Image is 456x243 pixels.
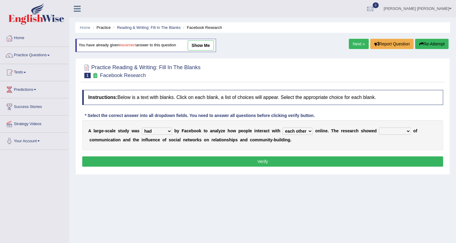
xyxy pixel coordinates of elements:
[285,137,288,142] b: n
[321,128,323,133] b: i
[331,128,334,133] b: T
[153,137,155,142] b: n
[133,137,134,142] b: t
[105,128,108,133] b: s
[268,128,270,133] b: t
[107,128,110,133] b: c
[272,128,275,133] b: w
[122,128,124,133] b: u
[134,137,137,142] b: h
[143,137,145,142] b: n
[241,128,243,133] b: e
[82,156,443,167] button: Verify
[171,137,174,142] b: o
[232,137,233,142] b: i
[248,128,250,133] b: l
[290,137,291,142] b: .
[135,128,137,133] b: a
[99,128,102,133] b: g
[325,128,328,133] b: e
[284,137,285,142] b: i
[250,137,252,142] b: c
[246,128,248,133] b: p
[132,128,135,133] b: w
[115,137,118,142] b: o
[182,25,222,30] li: Facebook Research
[217,128,218,133] b: l
[415,39,448,49] button: Re-Attempt
[334,128,336,133] b: h
[113,137,114,142] b: t
[258,128,260,133] b: t
[82,112,317,119] div: * Select the correct answer into all dropdown fields. You need to answer all questions before cli...
[117,25,180,30] a: Reading & Writing: Fill In The Blanks
[230,128,233,133] b: o
[368,128,372,133] b: w
[347,128,350,133] b: e
[0,47,69,62] a: Practice Questions
[233,128,236,133] b: w
[352,128,353,133] b: r
[119,43,136,48] b: incorrect
[94,137,98,142] b: m
[188,137,189,142] b: t
[210,128,212,133] b: a
[227,128,230,133] b: h
[158,137,160,142] b: e
[252,137,255,142] b: o
[0,64,69,79] a: Tests
[280,137,281,142] b: l
[145,137,147,142] b: f
[213,137,215,142] b: e
[220,137,221,142] b: i
[366,128,368,133] b: o
[0,30,69,45] a: Home
[327,128,329,133] b: .
[264,128,266,133] b: a
[173,137,176,142] b: c
[206,137,209,142] b: n
[345,128,347,133] b: s
[165,137,167,142] b: f
[180,137,181,142] b: l
[276,128,278,133] b: t
[267,137,269,142] b: i
[194,128,196,133] b: o
[92,137,95,142] b: o
[114,137,115,142] b: i
[111,137,113,142] b: a
[258,137,262,142] b: m
[279,137,280,142] b: i
[240,137,242,142] b: a
[221,128,223,133] b: z
[219,137,220,142] b: t
[221,137,224,142] b: o
[0,98,69,113] a: Success Stories
[142,137,143,142] b: i
[224,137,227,142] b: n
[254,128,255,133] b: i
[82,90,443,105] h4: Below is a text with blanks. Click on each blank, a list of choices will appear. Select the appro...
[183,137,186,142] b: n
[226,137,229,142] b: s
[0,133,69,148] a: Your Account
[89,137,92,142] b: c
[205,128,208,133] b: o
[191,128,194,133] b: b
[124,128,127,133] b: d
[269,137,270,142] b: t
[235,137,238,142] b: s
[127,128,129,133] b: y
[245,137,248,142] b: d
[123,137,125,142] b: a
[174,128,177,133] b: b
[229,137,232,142] b: h
[243,128,246,133] b: o
[197,137,199,142] b: k
[101,128,104,133] b: e
[125,137,128,142] b: n
[255,128,258,133] b: n
[95,128,97,133] b: a
[88,128,91,133] b: A
[288,137,290,142] b: g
